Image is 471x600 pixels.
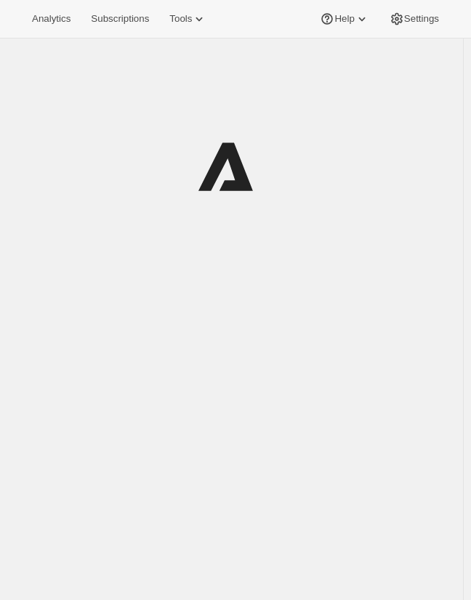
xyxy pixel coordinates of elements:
[23,9,79,29] button: Analytics
[161,9,215,29] button: Tools
[311,9,377,29] button: Help
[32,13,71,25] span: Analytics
[381,9,448,29] button: Settings
[91,13,149,25] span: Subscriptions
[169,13,192,25] span: Tools
[82,9,158,29] button: Subscriptions
[334,13,354,25] span: Help
[404,13,439,25] span: Settings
